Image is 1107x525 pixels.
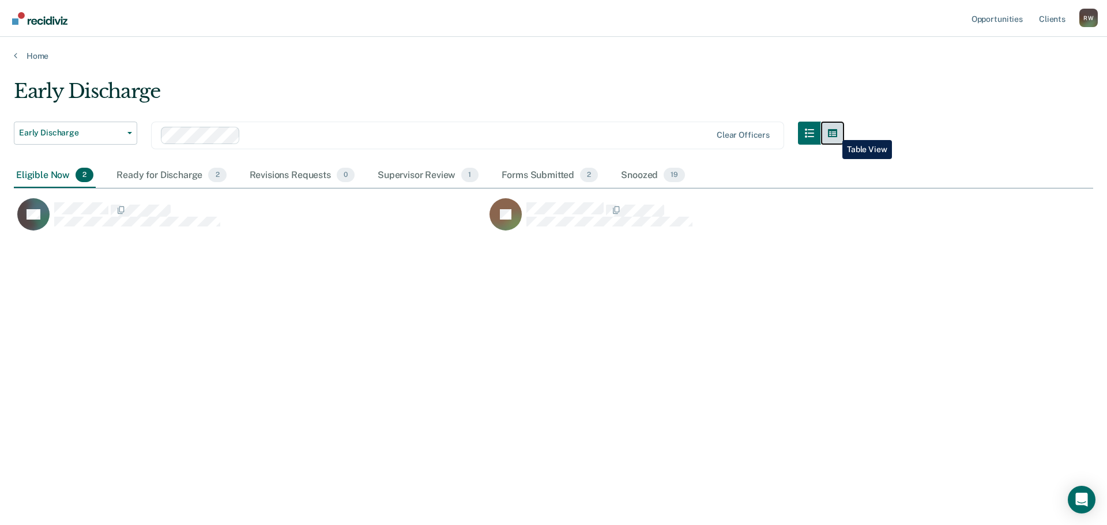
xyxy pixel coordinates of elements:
[461,168,478,183] span: 1
[14,198,486,244] div: CaseloadOpportunityCell-6408069
[664,168,685,183] span: 19
[580,168,598,183] span: 2
[619,163,687,188] div: Snoozed19
[717,130,770,140] div: Clear officers
[12,12,67,25] img: Recidiviz
[208,168,226,183] span: 2
[19,128,123,138] span: Early Discharge
[1068,486,1095,513] div: Open Intercom Messenger
[14,80,844,112] div: Early Discharge
[1079,9,1098,27] div: R W
[337,168,355,183] span: 0
[375,163,481,188] div: Supervisor Review1
[1079,9,1098,27] button: Profile dropdown button
[14,163,96,188] div: Eligible Now2
[76,168,93,183] span: 2
[499,163,601,188] div: Forms Submitted2
[14,51,1093,61] a: Home
[486,198,958,244] div: CaseloadOpportunityCell-6431309
[114,163,228,188] div: Ready for Discharge2
[247,163,357,188] div: Revisions Requests0
[14,122,137,145] button: Early Discharge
